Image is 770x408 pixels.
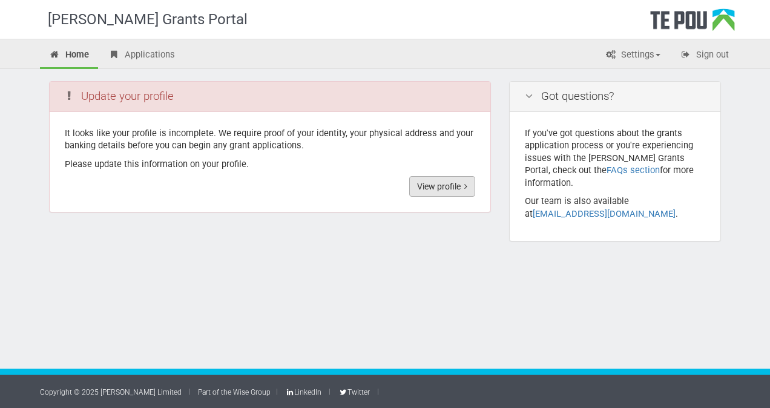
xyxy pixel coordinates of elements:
[510,82,720,112] div: Got questions?
[65,127,475,152] p: It looks like your profile is incomplete. We require proof of your identity, your physical addres...
[525,127,705,189] p: If you've got questions about the grants application process or you're experiencing issues with t...
[533,208,676,219] a: [EMAIL_ADDRESS][DOMAIN_NAME]
[525,195,705,220] p: Our team is also available at .
[607,165,660,176] a: FAQs section
[99,42,184,69] a: Applications
[285,388,321,396] a: LinkedIn
[650,8,735,39] div: Te Pou Logo
[338,388,369,396] a: Twitter
[596,42,670,69] a: Settings
[198,388,271,396] a: Part of the Wise Group
[40,388,182,396] a: Copyright © 2025 [PERSON_NAME] Limited
[409,176,475,197] a: View profile
[671,42,738,69] a: Sign out
[50,82,490,112] div: Update your profile
[40,42,98,69] a: Home
[65,158,475,171] p: Please update this information on your profile.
